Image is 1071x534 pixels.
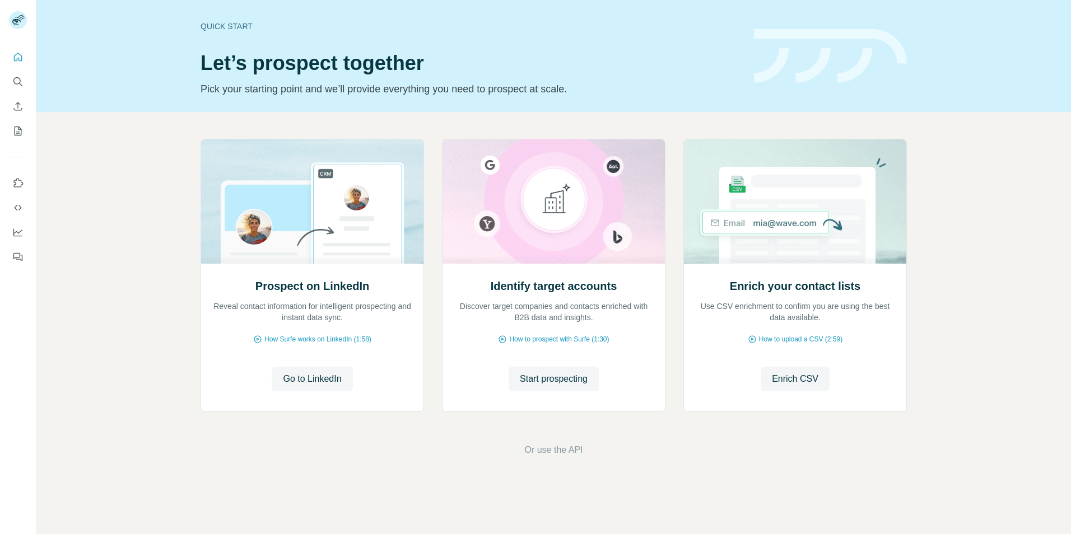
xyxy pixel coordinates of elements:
button: Enrich CSV [761,367,830,391]
img: banner [754,29,907,83]
button: Dashboard [9,222,27,242]
img: Enrich your contact lists [683,139,907,264]
img: Prospect on LinkedIn [201,139,424,264]
div: Quick start [201,21,741,32]
span: Start prospecting [520,372,588,386]
p: Discover target companies and contacts enriched with B2B data and insights. [454,301,654,323]
span: Go to LinkedIn [283,372,341,386]
img: Identify target accounts [442,139,665,264]
button: Search [9,72,27,92]
button: Use Surfe API [9,198,27,218]
h2: Identify target accounts [491,278,617,294]
p: Use CSV enrichment to confirm you are using the best data available. [695,301,895,323]
h2: Enrich your contact lists [730,278,860,294]
button: Go to LinkedIn [272,367,352,391]
span: How Surfe works on LinkedIn (1:58) [264,334,371,344]
button: Enrich CSV [9,96,27,116]
button: Or use the API [524,443,583,457]
button: Start prospecting [509,367,599,391]
button: Feedback [9,247,27,267]
span: Enrich CSV [772,372,818,386]
h1: Let’s prospect together [201,52,741,74]
span: How to prospect with Surfe (1:30) [509,334,609,344]
button: Quick start [9,47,27,67]
p: Reveal contact information for intelligent prospecting and instant data sync. [212,301,412,323]
button: My lists [9,121,27,141]
p: Pick your starting point and we’ll provide everything you need to prospect at scale. [201,81,741,97]
span: How to upload a CSV (2:59) [759,334,842,344]
button: Use Surfe on LinkedIn [9,173,27,193]
h2: Prospect on LinkedIn [255,278,369,294]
